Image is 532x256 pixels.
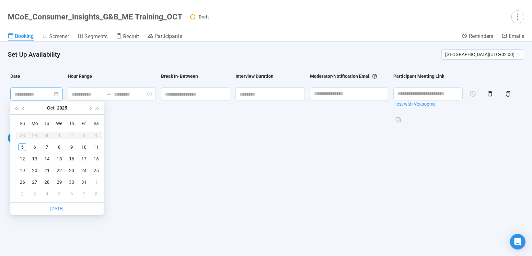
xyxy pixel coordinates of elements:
a: [DATE] [50,206,64,211]
div: Moderator/Notification Email [310,73,377,80]
div: 16 [68,155,75,163]
span: Participants [155,33,182,39]
th: Th [65,117,78,130]
div: 4 [43,190,51,198]
a: Recruit [116,33,139,41]
td: 2025-10-29 [53,176,65,188]
div: 29 [55,178,63,186]
td: 2025-10-11 [90,141,102,153]
div: Date [10,73,20,80]
button: plusAdd Date [8,133,44,143]
a: Booking [8,33,34,41]
td: 2025-10-16 [65,153,78,165]
td: 2025-10-24 [78,165,90,176]
span: Reminders [469,33,493,39]
td: 2025-10-12 [16,153,29,165]
div: Open Intercom Messenger [510,234,526,250]
a: Reminders [462,33,493,41]
td: 2025-10-18 [90,153,102,165]
a: Participants [147,33,182,41]
button: Oct [47,101,54,114]
td: 2025-11-04 [41,188,53,200]
a: Screener [42,33,69,41]
div: 20 [31,167,39,174]
td: 2025-10-28 [41,176,53,188]
div: 7 [80,190,88,198]
div: 27 [31,178,39,186]
div: 3 [31,190,39,198]
div: 8 [55,143,63,151]
div: 28 [43,178,51,186]
button: more [511,10,524,23]
div: 5 [55,190,63,198]
td: 2025-11-07 [78,188,90,200]
td: 2025-10-21 [41,165,53,176]
div: 21 [43,167,51,174]
div: 13 [31,155,39,163]
div: 10 [80,143,88,151]
td: 2025-10-07 [41,141,53,153]
td: 2025-11-06 [65,188,78,200]
td: 2025-10-10 [78,141,90,153]
th: Fr [78,117,90,130]
span: to [106,91,111,97]
button: copy [503,89,513,99]
span: more [513,12,522,21]
div: 5 [18,143,26,151]
div: 8 [92,190,100,198]
td: 2025-10-30 [65,176,78,188]
div: 24 [80,167,88,174]
td: 2025-11-01 [90,176,102,188]
h1: MCoE_Consumer_Insights_G&B_ME Training_OCT [8,12,182,21]
div: 15 [55,155,63,163]
th: Tu [41,117,53,130]
a: Host with Voxpopme [393,100,463,108]
td: 2025-10-20 [29,165,41,176]
div: 17 [80,155,88,163]
th: Sa [90,117,102,130]
span: Segments [85,33,108,40]
span: swap-right [106,91,111,97]
td: 2025-10-25 [90,165,102,176]
td: 2025-10-31 [78,176,90,188]
td: 2025-11-03 [29,188,41,200]
div: 30 [68,178,75,186]
div: Hour Range [68,73,92,80]
span: Emails [509,33,524,39]
div: 2 [18,190,26,198]
div: 6 [68,190,75,198]
td: 2025-11-05 [53,188,65,200]
div: 11 [92,143,100,151]
div: 14 [43,155,51,163]
span: copy [505,91,511,97]
td: 2025-10-09 [65,141,78,153]
td: 2025-10-06 [29,141,41,153]
div: 25 [92,167,100,174]
td: 2025-10-22 [53,165,65,176]
div: 7 [43,143,51,151]
div: 12 [18,155,26,163]
td: 2025-11-02 [16,188,29,200]
div: 9 [68,143,75,151]
span: Booking [15,33,34,39]
div: 23 [68,167,75,174]
div: 18 [92,155,100,163]
td: 2025-10-13 [29,153,41,165]
div: 26 [18,178,26,186]
div: Interview Duration [236,73,273,80]
a: Emails [502,33,524,41]
td: 2025-10-05 [16,141,29,153]
th: Su [16,117,29,130]
td: 2025-10-19 [16,165,29,176]
span: Recruit [123,33,139,40]
td: 2025-10-08 [53,141,65,153]
td: 2025-11-08 [90,188,102,200]
div: 31 [80,178,88,186]
div: 19 [18,167,26,174]
h4: Set Up Availability [8,50,436,59]
span: Screener [49,33,69,40]
td: 2025-10-14 [41,153,53,165]
button: 2025 [57,101,67,114]
div: Break In-Between [161,73,198,80]
a: Segments [77,33,108,41]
